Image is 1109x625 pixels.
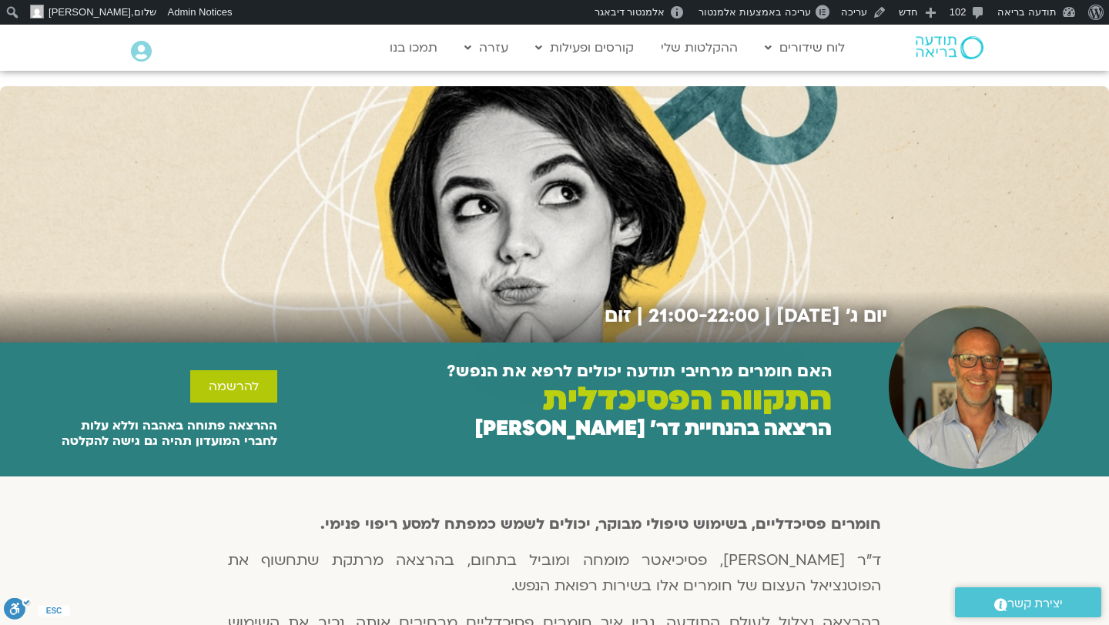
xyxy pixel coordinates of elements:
a: תמכו בנו [382,33,445,62]
span: להרשמה [209,379,259,393]
a: קורסים ופעילות [528,33,642,62]
h2: הרצאה בהנחיית דר׳ [PERSON_NAME] [474,417,832,440]
span: יצירת קשר [1007,593,1063,614]
img: Untitled design (4) [889,306,1052,469]
h2: האם חומרים מרחיבי תודעה יכולים לרפא את הנפש? [447,363,832,381]
strong: חומרים פסיכדליים, בשימוש טיפולי מבוקר, יכולים לשמש כמפתח למסע ריפוי פנימי. [320,514,881,534]
h2: התקווה הפסיכדלית [543,380,832,418]
img: תודעה בריאה [916,36,983,59]
a: לוח שידורים [757,33,853,62]
span: עריכה באמצעות אלמנטור [699,6,810,18]
a: עזרה [457,33,516,62]
span: [PERSON_NAME] [49,6,131,18]
a: ההקלטות שלי [653,33,745,62]
p: ד"ר [PERSON_NAME], פסיכיאטר מומחה ומוביל בתחום, בהרצאה מרתקת שתחשוף את הפוטנציאל העצום של חומרים ... [228,548,881,599]
a: להרשמה [190,370,277,403]
a: יצירת קשר [955,587,1101,617]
